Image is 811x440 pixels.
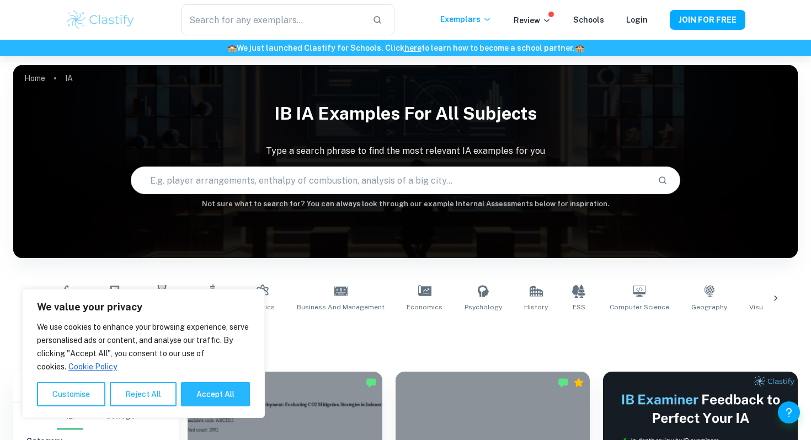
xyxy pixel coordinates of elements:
input: Search for any exemplars... [182,4,364,35]
p: Review [514,14,551,26]
h1: All IA Examples [52,325,759,345]
button: Search [653,171,672,190]
img: Marked [366,377,377,388]
a: Schools [573,15,604,24]
span: 🏫 [575,44,584,52]
button: JOIN FOR FREE [670,10,745,30]
input: E.g. player arrangements, enthalpy of combustion, analysis of a big city... [131,165,648,196]
button: Accept All [181,382,250,406]
div: Premium [573,377,584,388]
span: Business and Management [297,302,385,312]
span: Computer Science [610,302,669,312]
a: Home [24,71,45,86]
h6: We just launched Clastify for Schools. Click to learn how to become a school partner. [2,42,809,54]
span: ESS [573,302,585,312]
div: We value your privacy [22,289,265,418]
button: Customise [37,382,105,406]
a: Cookie Policy [68,362,118,372]
p: We value your privacy [37,301,250,314]
span: Psychology [465,302,502,312]
h6: Filter exemplars [13,372,179,403]
span: History [524,302,548,312]
img: Marked [558,377,569,388]
button: Help and Feedback [778,401,800,423]
p: IA [65,72,73,84]
button: Reject All [110,382,177,406]
h1: IB IA examples for all subjects [13,96,798,131]
span: 🏫 [227,44,237,52]
h6: Not sure what to search for? You can always look through our example Internal Assessments below f... [13,198,798,210]
span: Geography [691,302,727,312]
span: Economics [407,302,442,312]
p: Exemplars [440,13,492,25]
p: We use cookies to enhance your browsing experience, serve personalised ads or content, and analys... [37,320,250,373]
a: here [404,44,421,52]
a: Login [626,15,648,24]
p: Type a search phrase to find the most relevant IA examples for you [13,144,798,158]
img: Clastify logo [66,9,136,31]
